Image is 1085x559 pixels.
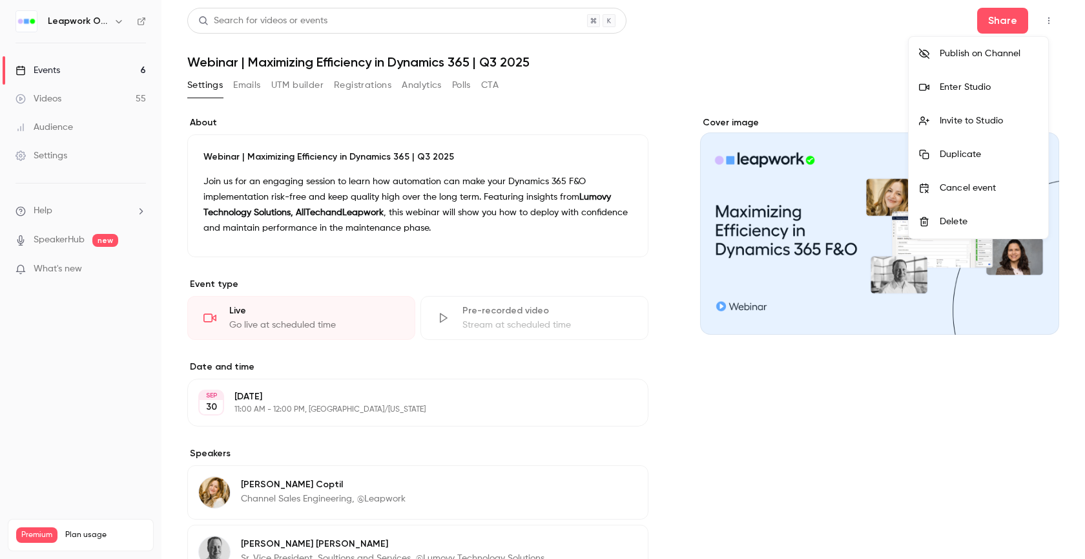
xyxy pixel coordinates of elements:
div: Duplicate [940,148,1038,161]
div: Publish on Channel [940,47,1038,60]
div: Delete [940,215,1038,228]
div: Enter Studio [940,81,1038,94]
div: Cancel event [940,182,1038,195]
div: Invite to Studio [940,114,1038,127]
